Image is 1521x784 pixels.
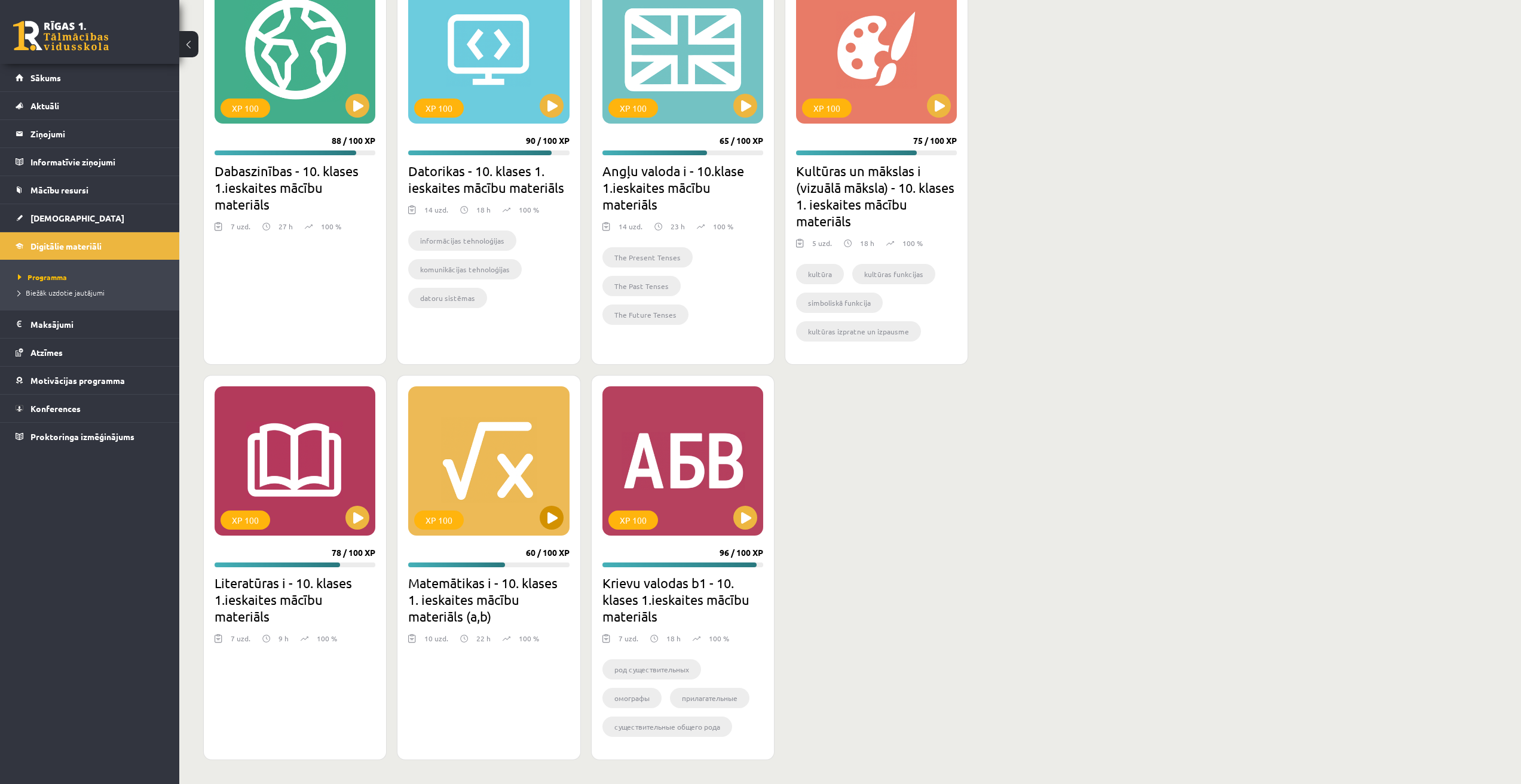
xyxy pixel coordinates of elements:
[16,64,164,91] a: Sākums
[30,185,88,195] span: Mācību resursi
[602,162,763,213] h2: Angļu valoda i - 10.klase 1.ieskaites mācību materiāls
[812,238,832,256] div: 5 uzd.
[796,162,957,229] h2: Kultūras un mākslas i (vizuālā māksla) - 10. klases 1. ieskaites mācību materiāls
[30,72,61,83] span: Sākums
[16,92,164,119] a: Aktuāli
[30,241,102,251] span: Digitālie materiāli
[30,100,59,111] span: Aktuāli
[215,162,375,213] h2: Dabaszinības - 10. klases 1.ieskaites mācību materiāls
[408,230,516,251] li: informācijas tehnoloģijas
[16,204,164,232] a: [DEMOGRAPHIC_DATA]
[602,305,688,325] li: The Future Tenses
[414,511,464,530] div: XP 100
[408,162,569,196] h2: Datorikas - 10. klases 1. ieskaites mācību materiāls
[30,375,125,386] span: Motivācijas programma
[602,574,763,625] h2: Krievu valodas b1 - 10. klases 1.ieskaites mācību materiāls
[231,221,250,239] div: 7 uzd.
[608,99,658,118] div: XP 100
[16,423,164,450] a: Proktoringa izmēģinājums
[30,403,81,414] span: Konferences
[30,431,134,442] span: Proktoringa izmēģinājums
[476,633,491,644] p: 22 h
[713,221,733,232] p: 100 %
[30,347,63,358] span: Atzīmes
[13,21,109,51] a: Rīgas 1. Tālmācības vidusskola
[18,272,167,282] a: Programma
[424,204,448,222] div: 14 uzd.
[16,339,164,366] a: Atzīmes
[709,633,729,644] p: 100 %
[231,633,250,651] div: 7 uzd.
[321,221,341,232] p: 100 %
[16,232,164,260] a: Digitālie materiāli
[902,238,923,248] p: 100 %
[16,148,164,176] a: Informatīvie ziņojumi
[796,321,921,342] li: kultūras izpratne un izpausme
[608,511,658,530] div: XP 100
[619,633,638,651] div: 7 uzd.
[670,688,749,708] li: прилагательные
[424,633,448,651] div: 10 uzd.
[18,288,105,297] span: Biežāk uzdotie jautājumi
[317,633,337,644] p: 100 %
[519,204,539,215] p: 100 %
[18,272,67,282] span: Programma
[671,221,685,232] p: 23 h
[16,367,164,394] a: Motivācijas programma
[279,221,293,232] p: 27 h
[802,99,852,118] div: XP 100
[30,213,124,223] span: [DEMOGRAPHIC_DATA]
[408,259,522,279] li: komunikācijas tehnoloģijas
[602,659,701,680] li: род существительных
[16,395,164,422] a: Konferences
[215,574,375,625] h2: Literatūras i - 10. klases 1.ieskaites mācību materiāls
[16,310,164,338] a: Maksājumi
[619,221,642,239] div: 14 uzd.
[279,633,289,644] p: 9 h
[30,310,164,338] legend: Maksājumi
[666,633,681,644] p: 18 h
[602,717,732,737] li: существительные общего рода
[16,120,164,147] a: Ziņojumi
[860,238,874,248] p: 18 h
[18,287,167,298] a: Biežāk uzdotie jautājumi
[30,120,164,147] legend: Ziņojumi
[408,288,487,308] li: datoru sistēmas
[30,148,164,176] legend: Informatīvie ziņojumi
[476,204,491,215] p: 18 h
[414,99,464,118] div: XP 100
[602,247,693,268] li: The Present Tenses
[16,176,164,204] a: Mācību resursi
[796,264,844,284] li: kultūra
[519,633,539,644] p: 100 %
[221,511,270,530] div: XP 100
[221,99,270,118] div: XP 100
[796,293,883,313] li: simboliskā funkcija
[602,688,662,708] li: омографы
[602,276,681,296] li: The Past Tenses
[852,264,935,284] li: kultūras funkcijas
[408,574,569,625] h2: Matemātikas i - 10. klases 1. ieskaites mācību materiāls (a,b)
